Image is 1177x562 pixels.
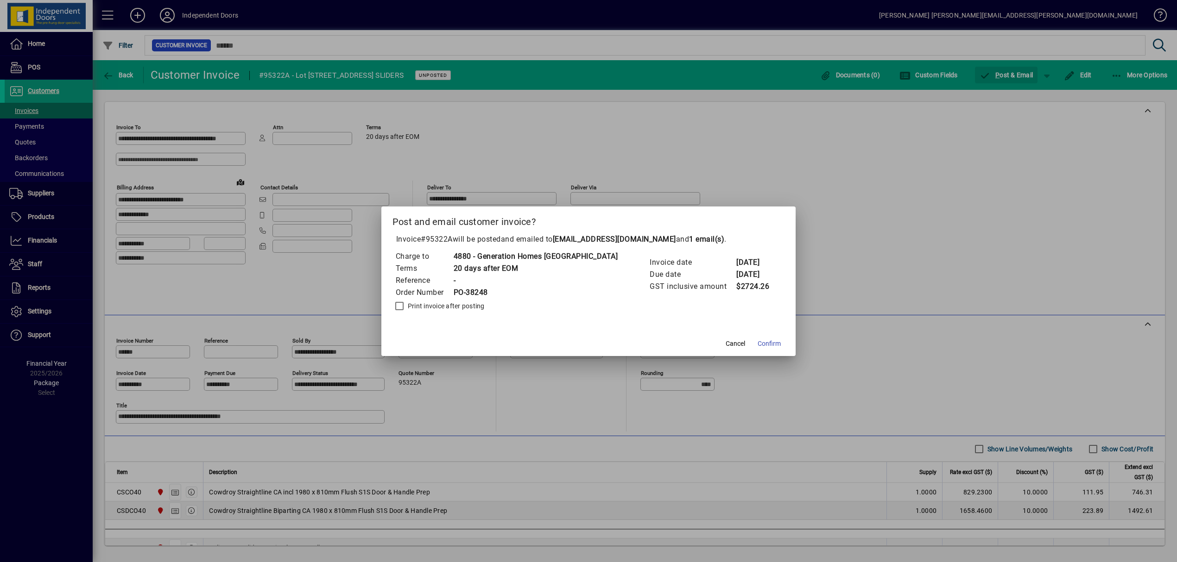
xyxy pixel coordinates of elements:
b: [EMAIL_ADDRESS][DOMAIN_NAME] [553,235,676,244]
span: and [676,235,725,244]
td: Order Number [395,287,453,299]
h2: Post and email customer invoice? [381,206,796,233]
td: [DATE] [736,269,773,281]
button: Cancel [721,336,750,352]
td: PO-38248 [453,287,618,299]
b: 1 email(s) [689,235,724,244]
span: Confirm [758,339,781,349]
td: 20 days after EOM [453,262,618,275]
span: and emailed to [501,235,725,244]
td: Terms [395,262,453,275]
button: Confirm [754,336,785,352]
td: GST inclusive amount [649,281,736,293]
td: Due date [649,269,736,281]
td: - [453,275,618,287]
td: Reference [395,275,453,287]
span: #95322A [421,235,453,244]
td: $2724.26 [736,281,773,293]
td: Charge to [395,250,453,262]
span: Cancel [726,339,745,349]
label: Print invoice after posting [406,301,485,311]
p: Invoice will be posted . [392,234,785,245]
td: 4880 - Generation Homes [GEOGRAPHIC_DATA] [453,250,618,262]
td: Invoice date [649,256,736,269]
td: [DATE] [736,256,773,269]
